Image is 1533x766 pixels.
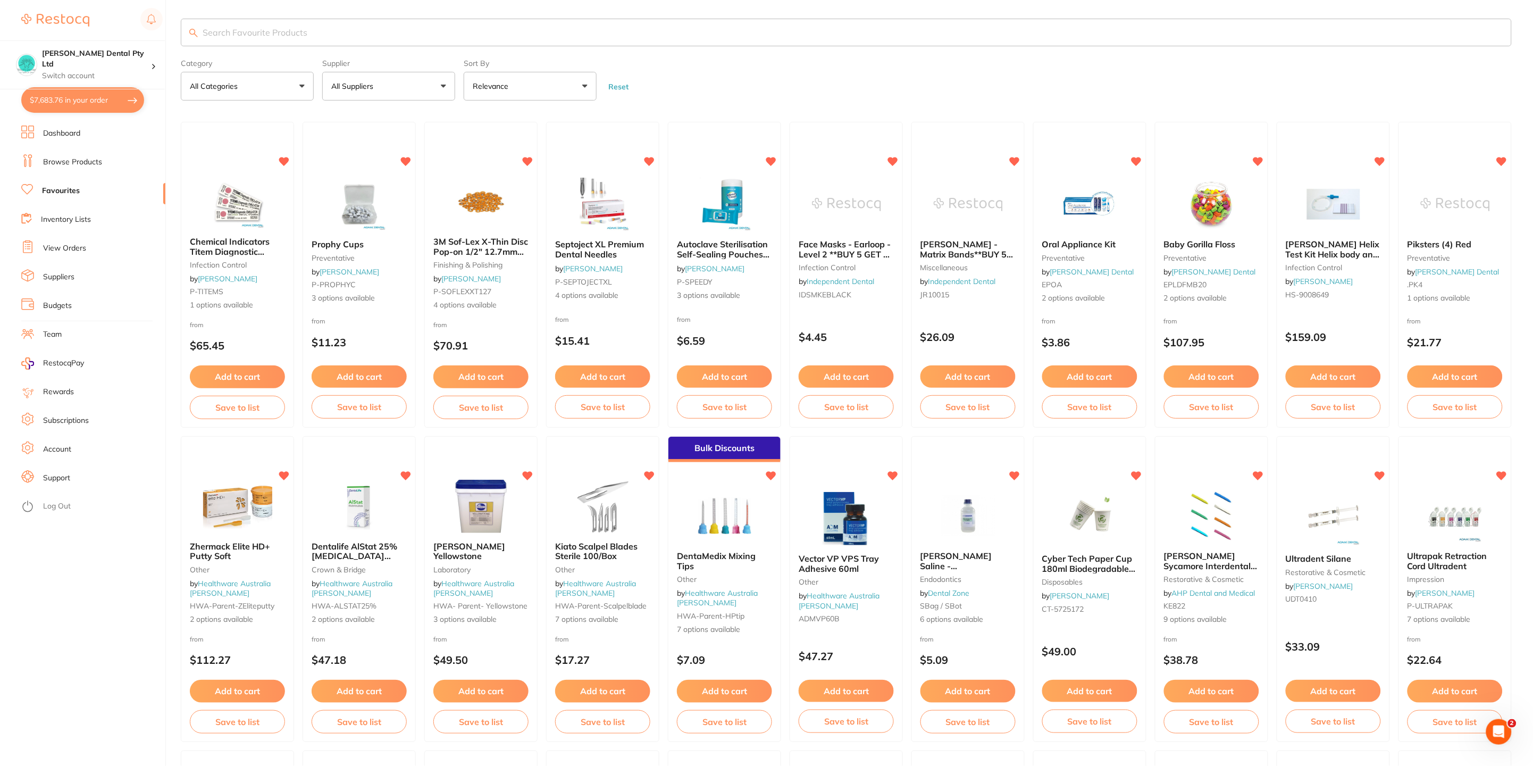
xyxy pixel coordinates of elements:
img: Kiato Scalpel Blades Sterile 100/Box [568,480,638,533]
a: [PERSON_NAME] [198,274,257,284]
a: Subscriptions [43,415,89,426]
p: $21.77 [1408,336,1503,348]
a: Team [43,329,62,340]
span: 4 options available [433,300,529,311]
a: [PERSON_NAME] [685,264,744,273]
b: Ultradent Silane [1286,554,1381,563]
p: $70.91 [433,339,529,352]
b: Zhermack Elite HD+ Putty Soft [190,542,285,561]
img: Baxter Saline - Sodium Chloride (NaCl) 0.9% [934,489,1003,543]
p: All Suppliers [331,81,378,91]
span: Kiato Scalpel Blades Sterile 100/Box [555,541,638,561]
span: .PK4 [1408,280,1423,289]
span: HWA-parent-ZEliteputty [190,601,274,611]
p: $49.00 [1042,645,1137,657]
span: from [190,321,204,329]
a: Support [43,473,70,484]
span: 3 options available [433,614,529,625]
small: impression [1408,575,1503,584]
button: All Suppliers [322,72,455,101]
span: Cyber Tech Paper Cup 180ml Biodegradable 1000/Box [1042,553,1136,584]
button: Add to cart [1042,680,1137,702]
button: Log Out [21,498,162,515]
span: by [312,267,379,277]
b: Autoclave Sterilisation Self-Sealing Pouches 135 x 260mm 200/pk [677,239,772,259]
b: Face Masks - Earloop - Level 2 **BUY 5 GET 1 FREE, BUY 10 RECEIVE 3 FREE** - Black [799,239,894,259]
span: by [1286,581,1353,591]
span: by [1408,267,1500,277]
img: HENRY SCHEIN Helix Test Kit Helix body and 250 strips [1299,178,1368,231]
span: 1 options available [190,300,285,311]
p: $5.09 [920,654,1016,666]
span: [PERSON_NAME] Helix Test Kit Helix body and 250 strips [1286,239,1380,269]
button: Add to cart [1042,365,1137,388]
span: Ultradent Silane [1286,553,1352,564]
b: DentaMedix Mixing Tips [677,551,772,571]
span: [PERSON_NAME] Sycamore Interdental Wedges [1164,551,1258,581]
span: DentaMedix Mixing Tips [677,551,756,571]
span: 1 options available [1408,293,1503,304]
button: Save to list [312,710,407,734]
a: Healthware Australia [PERSON_NAME] [799,591,879,610]
span: by [433,579,514,598]
button: Add to cart [1164,680,1259,702]
a: [PERSON_NAME] [441,274,501,284]
span: P-TITEMS [190,287,223,296]
p: All Categories [190,81,242,91]
span: by [920,588,970,598]
span: P-SOFLEXXT127 [433,287,491,296]
button: Save to list [433,396,529,419]
span: Prophy Cups [312,239,364,249]
button: Add to cart [799,365,894,388]
b: Cyber Tech Paper Cup 180ml Biodegradable 1000/Box [1042,554,1137,573]
img: Ultrapak Retraction Cord Ultradent [1421,489,1490,543]
a: RestocqPay [21,357,84,370]
img: Biltoft Dental Pty Ltd [16,54,37,74]
img: Cyber Tech Paper Cup 180ml Biodegradable 1000/Box [1055,492,1125,545]
b: Tofflemire - Matrix Bands**BUY 5 GET SAME GET 1 FREE!!** - #1.0015 (Packet of 144) [920,239,1016,259]
button: Save to list [190,710,285,734]
img: Zhermack Elite HD+ Putty Soft [203,480,272,533]
button: All Categories [181,72,314,101]
button: Save to list [1042,710,1137,733]
span: Baby Gorilla Floss [1164,239,1236,249]
img: Hawe Sycamore Interdental Wedges [1177,489,1246,543]
span: from [1042,317,1056,325]
b: Baby Gorilla Floss [1164,239,1259,249]
img: RestocqPay [21,357,34,370]
p: $3.86 [1042,336,1137,348]
span: EPOA [1042,280,1062,289]
button: Save to list [433,710,529,734]
span: 3 options available [677,290,772,301]
span: [PERSON_NAME] Saline - [MEDICAL_DATA] (NaCl) 0.9% [920,551,993,590]
p: $49.50 [433,654,529,666]
b: Prophy Cups [312,239,407,249]
div: Bulk Discounts [668,437,781,462]
span: from [312,635,325,643]
span: by [555,264,623,273]
p: $11.23 [312,336,407,348]
span: by [555,579,636,598]
span: Septoject XL Premium Dental Needles [555,239,644,259]
img: Piksters (4) Red [1421,178,1490,231]
p: $112.27 [190,654,285,666]
b: Oral Appliance Kit [1042,239,1137,249]
span: ADMVP60B [799,614,840,623]
small: other [190,565,285,574]
button: Save to list [799,395,894,419]
span: Autoclave Sterilisation Self-Sealing Pouches 135 x 260mm 200/pk [677,239,769,269]
button: Add to cart [677,365,772,388]
button: Add to cart [920,365,1016,388]
a: View Orders [43,243,86,254]
span: P-SEPTOJECTXL [555,277,612,287]
small: Laboratory [433,565,529,574]
a: Healthware Australia [PERSON_NAME] [433,579,514,598]
span: UDT0410 [1286,594,1317,604]
b: Ultrapak Retraction Cord Ultradent [1408,551,1503,571]
span: P-ULTRAPAK [1408,601,1453,611]
small: infection control [190,261,285,269]
button: Save to list [555,710,650,734]
button: Add to cart [799,680,894,702]
a: Healthware Australia [PERSON_NAME] [677,588,758,607]
a: Independent Dental [928,277,996,286]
